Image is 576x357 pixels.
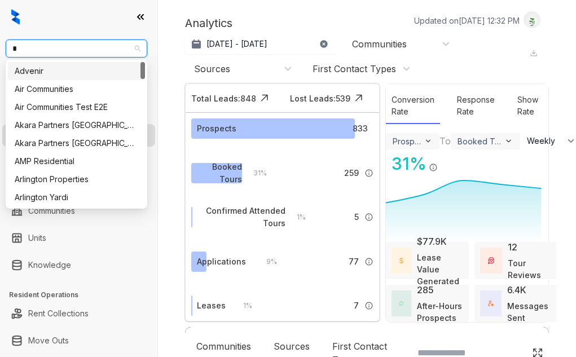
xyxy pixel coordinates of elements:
[197,161,242,186] div: Booked Tours
[527,135,561,147] span: Weekly
[504,136,513,146] img: ViewFilterArrow
[15,155,138,168] div: AMP Residential
[386,88,440,124] div: Conversion Rate
[2,329,155,352] li: Move Outs
[15,83,138,95] div: Air Communities
[185,15,232,32] p: Analytics
[507,300,551,324] div: Messages Sent
[2,227,155,249] li: Units
[290,92,350,104] div: Lost Leads: 539
[2,254,155,276] li: Knowledge
[185,34,337,54] button: [DATE] - [DATE]
[2,76,155,98] li: Leads
[354,299,359,312] span: 7
[417,300,463,324] div: After-Hours Prospects
[438,153,455,170] img: Click Icon
[417,252,463,287] div: Lease Value Generated
[417,283,434,297] div: 285
[458,136,502,146] div: Booked Tours
[197,255,246,268] div: Applications
[353,122,368,135] span: 833
[232,299,252,312] div: 1 %
[28,254,71,276] a: Knowledge
[8,188,145,206] div: Arlington Yardi
[194,63,230,75] div: Sources
[364,257,373,266] img: Info
[354,211,359,223] span: 5
[206,38,267,50] p: [DATE] - [DATE]
[364,169,373,178] img: Info
[509,348,518,357] img: SearchIcon
[15,191,138,204] div: Arlington Yardi
[399,301,403,306] img: AfterHoursConversations
[2,302,155,325] li: Rent Collections
[8,62,145,80] div: Advenir
[191,92,256,104] div: Total Leads: 848
[28,302,89,325] a: Rent Collections
[429,163,438,172] img: Info
[350,90,367,107] img: Click Icon
[9,290,157,300] h3: Resident Operations
[507,283,526,297] div: 6.4K
[414,15,520,27] p: Updated on [DATE] 12:32 PM
[11,9,20,25] img: logo
[524,14,540,26] img: UserAvatar
[8,116,145,134] div: Akara Partners Nashville
[364,301,373,310] img: Info
[197,299,226,312] div: Leases
[256,90,273,107] img: Click Icon
[255,255,277,268] div: 9 %
[512,88,544,124] div: Show Rate
[197,205,285,230] div: Confirmed Attended Tours
[197,122,236,135] div: Prospects
[399,257,403,264] img: LeaseValue
[28,329,69,352] a: Move Outs
[439,134,451,148] div: To
[344,167,359,179] span: 259
[15,101,138,113] div: Air Communities Test E2E
[8,134,145,152] div: Akara Partners Phoenix
[8,152,145,170] div: AMP Residential
[242,167,267,179] div: 31 %
[508,257,551,281] div: Tour Reviews
[451,88,500,124] div: Response Rate
[352,38,407,50] div: Communities
[424,136,432,145] img: ViewFilterArrow
[530,49,538,57] img: Download
[28,200,75,222] a: Communities
[15,137,138,149] div: Akara Partners [GEOGRAPHIC_DATA]
[364,213,373,222] img: Info
[349,255,359,268] span: 77
[28,227,46,249] a: Units
[15,119,138,131] div: Akara Partners [GEOGRAPHIC_DATA]
[508,240,517,254] div: 12
[393,136,422,146] div: Prospects
[2,200,155,222] li: Communities
[8,80,145,98] div: Air Communities
[15,65,138,77] div: Advenir
[8,98,145,116] div: Air Communities Test E2E
[2,151,155,174] li: Collections
[2,124,155,147] li: Leasing
[313,63,396,75] div: First Contact Types
[285,211,306,223] div: 1 %
[488,257,494,263] img: TourReviews
[488,301,494,306] img: TotalFum
[8,170,145,188] div: Arlington Properties
[386,151,426,177] div: 31 %
[15,173,138,186] div: Arlington Properties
